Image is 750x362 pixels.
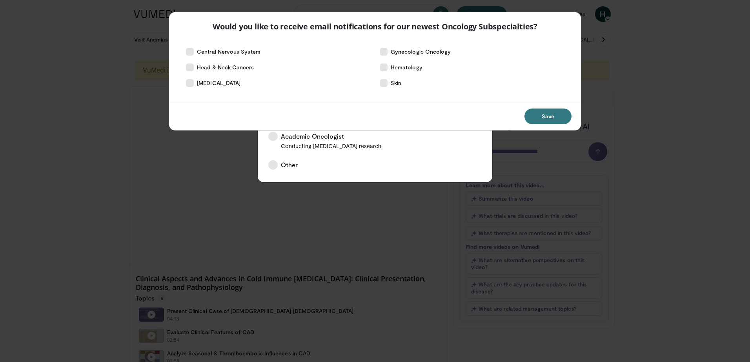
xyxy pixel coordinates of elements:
[391,48,451,56] span: Gynecologic Oncology
[391,79,401,87] span: Skin
[213,22,537,32] p: Would you like to receive email notifications for our newest Oncology Subspecialties?
[197,79,240,87] span: [MEDICAL_DATA]
[524,109,572,124] button: Save
[391,63,422,71] span: Hematology
[197,48,260,56] span: Central Nervous System
[197,63,254,71] span: Head & Neck Cancers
